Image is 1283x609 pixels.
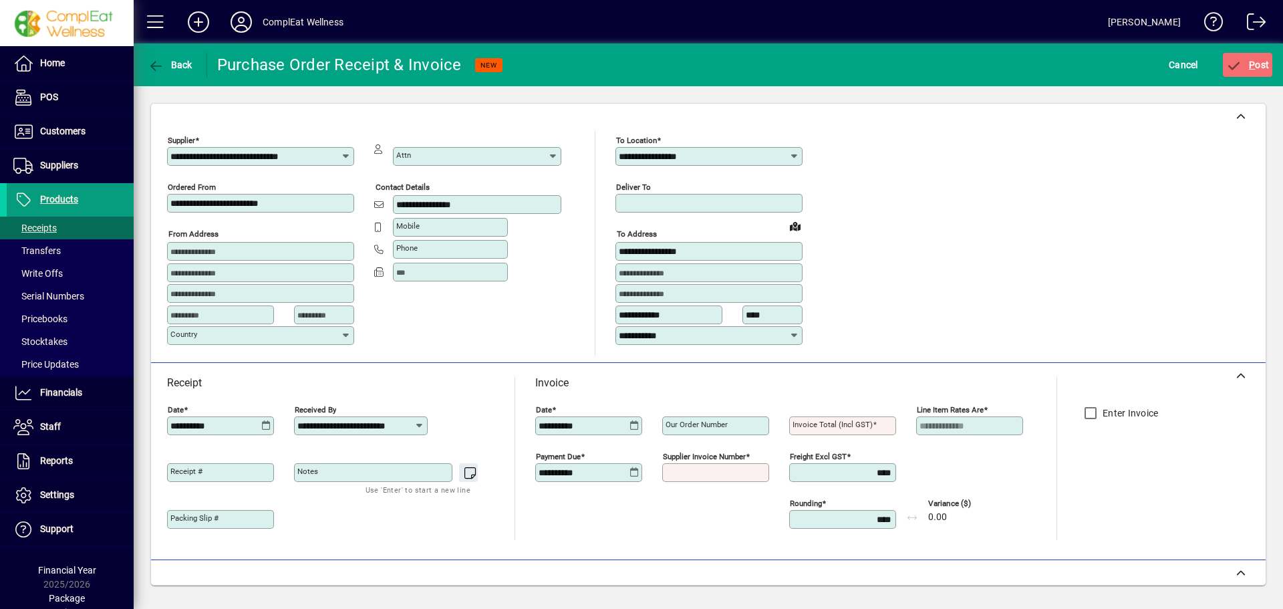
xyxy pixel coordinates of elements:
button: Cancel [1165,53,1201,77]
a: Knowledge Base [1194,3,1224,46]
mat-label: Deliver To [616,182,651,192]
mat-label: Payment due [536,452,581,461]
span: POS [40,92,58,102]
button: Add [177,10,220,34]
a: Price Updates [7,353,134,376]
mat-label: Attn [396,150,411,160]
mat-label: Phone [396,243,418,253]
a: Suppliers [7,149,134,182]
a: Customers [7,115,134,148]
span: P [1249,59,1255,70]
a: POS [7,81,134,114]
mat-label: Packing Slip # [170,513,219,523]
span: Cancel [1169,54,1198,76]
mat-label: Freight excl GST [790,452,847,461]
mat-hint: Use 'Enter' to start a new line [366,482,470,497]
span: Receipts [13,223,57,233]
mat-label: Country [170,330,197,339]
mat-label: Line item rates are [917,405,984,414]
mat-label: Receipt # [170,467,202,476]
a: Pricebooks [7,308,134,330]
span: Financial Year [38,565,96,576]
span: ost [1226,59,1270,70]
span: Stocktakes [13,336,67,347]
span: Price Updates [13,359,79,370]
span: Package [49,593,85,604]
div: ComplEat Wellness [263,11,343,33]
a: Reports [7,445,134,478]
span: Settings [40,489,74,500]
mat-label: Ordered from [168,182,216,192]
mat-label: Supplier invoice number [663,452,746,461]
mat-label: Rounding [790,499,822,508]
span: Serial Numbers [13,291,84,301]
span: Transfers [13,245,61,256]
a: Settings [7,479,134,512]
span: Financials [40,387,82,398]
a: Stocktakes [7,330,134,353]
mat-label: Received by [295,405,336,414]
span: Home [40,57,65,68]
span: Variance ($) [928,499,1008,508]
mat-label: To location [616,136,657,145]
span: Suppliers [40,160,78,170]
a: Support [7,513,134,546]
span: Write Offs [13,268,63,279]
mat-label: Supplier [168,136,195,145]
span: Back [148,59,192,70]
a: View on map [785,215,806,237]
div: Purchase Order Receipt & Invoice [217,54,462,76]
span: Support [40,523,74,534]
app-page-header-button: Back [134,53,207,77]
mat-label: Date [536,405,552,414]
mat-label: Invoice Total (incl GST) [793,420,873,429]
mat-label: Our order number [666,420,728,429]
span: Staff [40,421,61,432]
a: Transfers [7,239,134,262]
span: 0.00 [928,512,947,523]
span: Customers [40,126,86,136]
span: Reports [40,455,73,466]
button: Post [1223,53,1273,77]
button: Back [144,53,196,77]
span: Pricebooks [13,314,67,324]
mat-label: Mobile [396,221,420,231]
a: Logout [1237,3,1266,46]
mat-label: Notes [297,467,318,476]
span: NEW [480,61,497,70]
div: [PERSON_NAME] [1108,11,1181,33]
a: Write Offs [7,262,134,285]
a: Staff [7,410,134,444]
mat-label: Date [168,405,184,414]
a: Home [7,47,134,80]
label: Enter Invoice [1100,406,1158,420]
a: Financials [7,376,134,410]
span: Products [40,194,78,205]
button: Profile [220,10,263,34]
a: Serial Numbers [7,285,134,308]
a: Receipts [7,217,134,239]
